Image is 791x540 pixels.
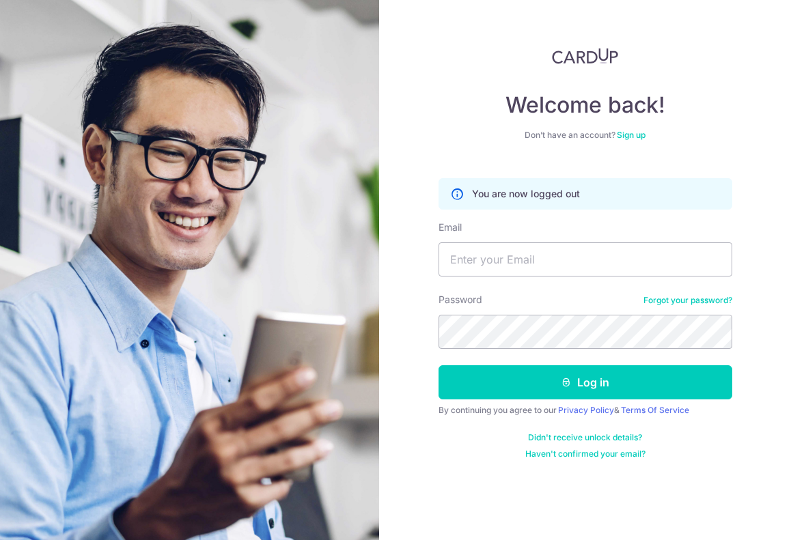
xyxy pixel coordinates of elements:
img: CardUp Logo [552,48,619,64]
button: Log in [439,365,732,399]
label: Email [439,221,462,234]
a: Didn't receive unlock details? [528,432,642,443]
p: You are now logged out [472,187,580,201]
a: Privacy Policy [558,405,614,415]
a: Haven't confirmed your email? [525,449,646,459]
a: Forgot your password? [643,295,732,306]
a: Sign up [617,130,646,140]
label: Password [439,293,482,307]
a: Terms Of Service [621,405,689,415]
h4: Welcome back! [439,91,732,119]
input: Enter your Email [439,242,732,276]
div: Don’t have an account? [439,130,732,141]
div: By continuing you agree to our & [439,405,732,416]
